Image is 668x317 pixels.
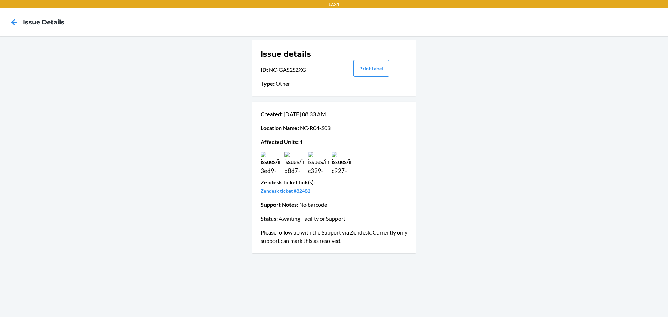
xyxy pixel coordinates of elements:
button: Print Label [353,60,389,77]
p: Awaiting Facility or Support [261,214,407,223]
p: NC-R04-S03 [261,124,407,132]
span: Zendesk ticket link(s) : [261,179,315,185]
p: [DATE] 08:33 AM [261,110,407,118]
p: LAX1 [329,1,339,8]
h1: Issue details [261,49,333,60]
p: 1 [261,138,407,146]
p: Please follow up with the Support via Zendesk. Currently only support can mark this as resolved. [261,228,407,245]
img: issues/images/251e1601-c329-4f50-974b-505bd167c91c.jpg [308,152,329,173]
span: Affected Units : [261,138,299,145]
p: Other [261,79,333,88]
span: ID : [261,66,268,73]
span: Type : [261,80,275,87]
span: Support Notes : [261,201,298,208]
p: NC-GAS2S2XG [261,65,333,74]
h4: Issue details [23,18,64,27]
img: issues/images/afbc8695-b8d7-4b15-9bda-b79832f5ce91.jpg [284,152,305,173]
img: issues/images/ee82e5d3-3ed9-412f-ad52-0773f527637a.jpg [261,152,281,173]
p: No barcode [261,200,407,209]
span: Created : [261,111,283,117]
span: Location Name : [261,125,299,131]
a: Zendesk ticket #82482 [261,188,310,194]
span: Status : [261,215,278,222]
img: issues/images/29779208-c927-4d52-8097-86f08d27aed5.jpg [332,152,352,173]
